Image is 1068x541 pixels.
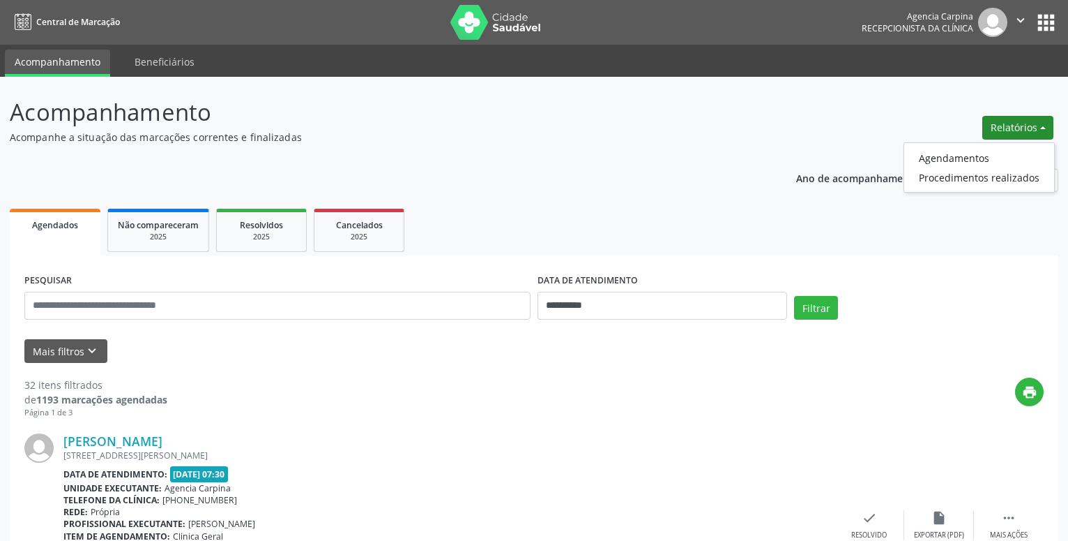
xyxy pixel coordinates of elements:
p: Ano de acompanhamento [796,169,920,186]
button: apps [1034,10,1058,35]
div: 2025 [324,232,394,242]
span: Não compareceram [118,219,199,231]
span: Recepcionista da clínica [862,22,973,34]
a: Procedimentos realizados [904,168,1054,187]
i:  [1001,510,1016,526]
label: PESQUISAR [24,270,72,292]
button: print [1015,378,1044,406]
i:  [1013,13,1028,28]
span: Central de Marcação [36,16,120,28]
label: DATA DE ATENDIMENTO [537,270,638,292]
div: 2025 [118,232,199,242]
div: Resolvido [851,531,887,540]
div: Página 1 de 3 [24,407,167,419]
i: print [1022,385,1037,400]
button:  [1007,8,1034,37]
span: [PHONE_NUMBER] [162,494,237,506]
b: Rede: [63,506,88,518]
a: Acompanhamento [5,50,110,77]
div: Exportar (PDF) [914,531,964,540]
span: Agencia Carpina [165,482,231,494]
a: Agendamentos [904,148,1054,168]
p: Acompanhe a situação das marcações correntes e finalizadas [10,130,744,144]
div: de [24,392,167,407]
b: Telefone da clínica: [63,494,160,506]
ul: Relatórios [903,142,1055,193]
div: 2025 [227,232,296,242]
strong: 1193 marcações agendadas [36,393,167,406]
span: Agendados [32,219,78,231]
a: Beneficiários [125,50,204,74]
i: insert_drive_file [931,510,947,526]
div: [STREET_ADDRESS][PERSON_NAME] [63,450,834,461]
p: Acompanhamento [10,95,744,130]
span: [DATE] 07:30 [170,466,229,482]
a: Central de Marcação [10,10,120,34]
i: keyboard_arrow_down [84,343,100,359]
b: Profissional executante: [63,518,185,530]
span: [PERSON_NAME] [188,518,255,530]
img: img [24,433,54,463]
b: Unidade executante: [63,482,162,494]
b: Data de atendimento: [63,468,167,480]
button: Mais filtroskeyboard_arrow_down [24,339,107,364]
button: Filtrar [794,296,838,320]
i: check [862,510,877,526]
div: Agencia Carpina [862,10,973,22]
a: [PERSON_NAME] [63,433,162,449]
img: img [978,8,1007,37]
span: Própria [91,506,120,518]
span: Cancelados [336,219,383,231]
div: 32 itens filtrados [24,378,167,392]
span: Resolvidos [240,219,283,231]
button: Relatórios [982,116,1053,140]
div: Mais ações [990,531,1028,540]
